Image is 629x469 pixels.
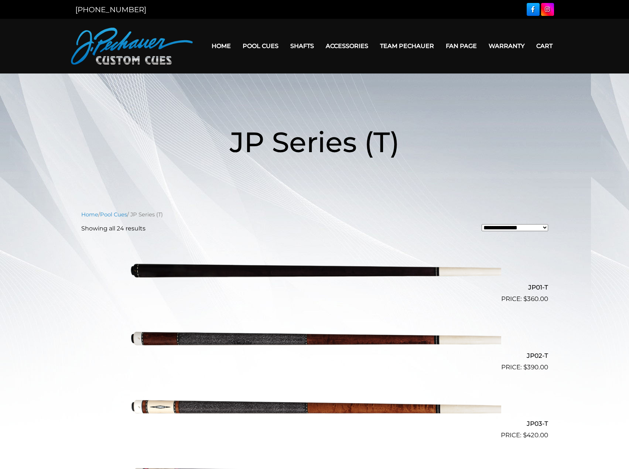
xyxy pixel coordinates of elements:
bdi: 360.00 [523,295,548,302]
nav: Breadcrumb [81,210,548,219]
a: Team Pechauer [374,37,440,55]
a: Shafts [284,37,320,55]
a: Cart [530,37,558,55]
a: Fan Page [440,37,483,55]
span: JP Series (T) [230,125,400,159]
a: JP03-T $420.00 [81,375,548,440]
span: $ [523,363,527,371]
span: $ [523,295,527,302]
a: Pool Cues [100,211,127,218]
img: Pechauer Custom Cues [71,28,193,65]
h2: JP02-T [81,349,548,362]
a: [PHONE_NUMBER] [75,5,146,14]
bdi: 390.00 [523,363,548,371]
img: JP03-T [128,375,501,437]
a: Pool Cues [237,37,284,55]
a: JP01-T $360.00 [81,239,548,304]
p: Showing all 24 results [81,224,146,233]
a: Warranty [483,37,530,55]
a: Accessories [320,37,374,55]
img: JP01-T [128,239,501,301]
a: Home [81,211,98,218]
h2: JP03-T [81,417,548,431]
h2: JP01-T [81,281,548,294]
img: JP02-T [128,307,501,369]
a: JP02-T $390.00 [81,307,548,372]
select: Shop order [482,224,548,231]
bdi: 420.00 [523,431,548,439]
span: $ [523,431,527,439]
a: Home [206,37,237,55]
